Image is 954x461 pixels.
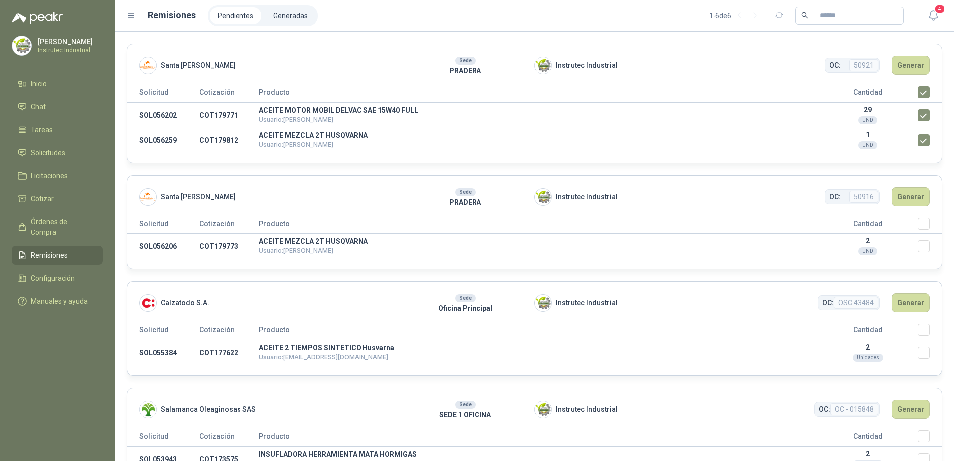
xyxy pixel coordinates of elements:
[858,116,877,124] div: UND
[892,56,930,75] button: Generar
[918,218,942,234] th: Seleccionar/deseleccionar
[396,303,534,314] p: Oficina Principal
[259,324,818,340] th: Producto
[818,430,918,447] th: Cantidad
[259,353,388,361] span: Usuario: [EMAIL_ADDRESS][DOMAIN_NAME]
[31,78,47,89] span: Inicio
[849,191,878,203] span: 50916
[535,189,551,205] img: Company Logo
[127,430,199,447] th: Solicitud
[12,246,103,265] a: Remisiones
[31,124,53,135] span: Tareas
[818,237,918,245] p: 2
[556,191,618,202] span: Instrutec Industrial
[148,8,196,22] h1: Remisiones
[849,59,878,71] span: 50921
[127,340,199,366] td: SOL055384
[829,191,841,202] span: OC:
[853,354,883,362] div: Unidades
[934,4,945,14] span: 4
[140,295,156,311] img: Company Logo
[140,189,156,205] img: Company Logo
[918,103,942,128] td: Seleccionar/deseleccionar
[455,294,476,302] div: Sede
[259,107,818,114] p: ACEITE MOTOR MOBIL DELVAC SAE 15W40 FULL
[259,430,818,447] th: Producto
[161,404,256,415] span: Salamanca Oleaginosas SAS
[127,324,199,340] th: Solicitud
[918,340,942,366] td: Seleccionar/deseleccionar
[818,343,918,351] p: 2
[31,296,88,307] span: Manuales y ayuda
[818,218,918,234] th: Cantidad
[556,60,618,71] span: Instrutec Industrial
[12,189,103,208] a: Cotizar
[199,218,259,234] th: Cotización
[127,128,199,153] td: SOL056259
[259,132,818,139] p: ACEITE MEZCLA 2T HUSQVARNA
[892,187,930,206] button: Generar
[12,166,103,185] a: Licitaciones
[535,57,551,74] img: Company Logo
[259,451,818,458] p: INSUFLADORA HERRAMIENTA MATA HORMIGAS
[396,65,534,76] p: PRADERA
[818,131,918,139] p: 1
[818,86,918,103] th: Cantidad
[709,8,763,24] div: 1 - 6 de 6
[259,247,333,254] span: Usuario: [PERSON_NAME]
[556,404,618,415] span: Instrutec Industrial
[140,57,156,74] img: Company Logo
[161,191,236,202] span: Santa [PERSON_NAME]
[829,60,841,71] span: OC:
[259,218,818,234] th: Producto
[918,234,942,259] td: Seleccionar/deseleccionar
[822,297,834,308] span: OC:
[801,12,808,19] span: search
[12,212,103,242] a: Órdenes de Compra
[12,292,103,311] a: Manuales y ayuda
[199,430,259,447] th: Cotización
[265,7,316,24] a: Generadas
[12,97,103,116] a: Chat
[31,170,68,181] span: Licitaciones
[455,188,476,196] div: Sede
[12,74,103,93] a: Inicio
[127,103,199,128] td: SOL056202
[535,295,551,311] img: Company Logo
[31,273,75,284] span: Configuración
[892,400,930,419] button: Generar
[556,297,618,308] span: Instrutec Industrial
[259,141,333,148] span: Usuario: [PERSON_NAME]
[818,450,918,458] p: 2
[818,324,918,340] th: Cantidad
[38,47,100,53] p: Instrutec Industrial
[918,86,942,103] th: Seleccionar/deseleccionar
[199,234,259,259] td: COT179773
[535,401,551,418] img: Company Logo
[918,430,942,447] th: Seleccionar/deseleccionar
[199,103,259,128] td: COT179771
[259,116,333,123] span: Usuario: [PERSON_NAME]
[127,86,199,103] th: Solicitud
[918,128,942,153] td: Seleccionar/deseleccionar
[396,197,534,208] p: PRADERA
[31,193,54,204] span: Cotizar
[818,106,918,114] p: 29
[259,344,818,351] p: ACEITE 2 TIEMPOS SINTETICO Husvarna
[819,404,830,415] span: OC:
[199,324,259,340] th: Cotización
[455,401,476,409] div: Sede
[199,86,259,103] th: Cotización
[12,36,31,55] img: Company Logo
[210,7,261,24] a: Pendientes
[31,101,46,112] span: Chat
[31,216,93,238] span: Órdenes de Compra
[858,141,877,149] div: UND
[455,57,476,65] div: Sede
[396,409,534,420] p: SEDE 1 OFICINA
[31,250,68,261] span: Remisiones
[199,340,259,366] td: COT177622
[161,297,209,308] span: Calzatodo S.A.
